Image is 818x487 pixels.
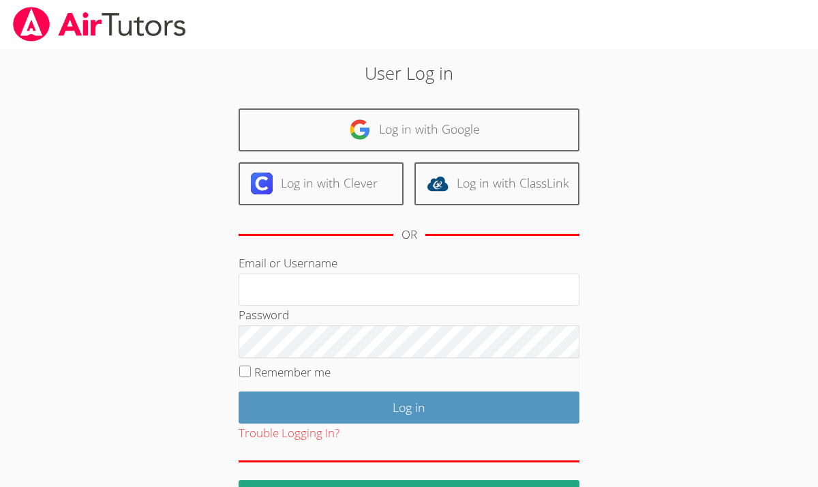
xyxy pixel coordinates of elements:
a: Log in with ClassLink [414,162,579,205]
img: classlink-logo-d6bb404cc1216ec64c9a2012d9dc4662098be43eaf13dc465df04b49fa7ab582.svg [427,173,449,194]
img: airtutors_banner-c4298cdbf04f3fff15de1276eac7730deb9818008684d7c2e4769d2f7ddbe033.png [12,7,187,42]
label: Remember me [254,364,331,380]
h2: User Log in [188,60,630,86]
label: Email or Username [239,255,337,271]
img: clever-logo-6eab21bc6e7a338710f1a6ff85c0baf02591cd810cc4098c63d3a4b26e2feb20.svg [251,173,273,194]
div: OR [402,225,417,245]
label: Password [239,307,289,323]
img: google-logo-50288ca7cdecda66e5e0955fdab243c47b7ad437acaf1139b6f446037453330a.svg [349,119,371,141]
a: Log in with Clever [239,162,404,205]
input: Log in [239,392,579,424]
button: Trouble Logging In? [239,424,339,443]
a: Log in with Google [239,108,579,151]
